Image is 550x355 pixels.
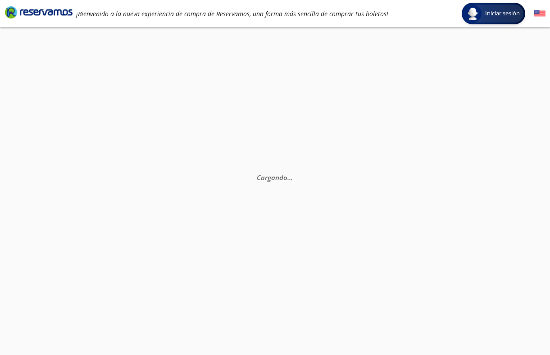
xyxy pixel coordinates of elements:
em: Cargando [257,173,293,182]
span: . [291,173,293,182]
span: . [289,173,291,182]
span: . [287,173,289,182]
button: English [534,8,545,19]
i: Brand Logo [5,5,73,19]
span: Iniciar sesión [482,9,523,18]
em: ¡Bienvenido a la nueva experiencia de compra de Reservamos, una forma más sencilla de comprar tus... [76,9,388,18]
a: Brand Logo [5,5,73,22]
